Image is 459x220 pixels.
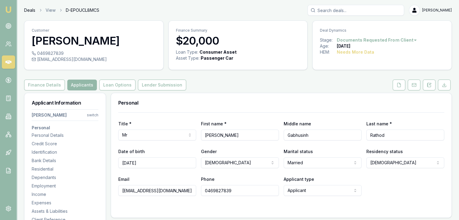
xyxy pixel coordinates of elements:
input: DD/MM/YYYY [118,157,196,168]
button: Lender Submission [138,80,186,90]
h3: $20,000 [176,35,300,47]
a: Deals [24,7,35,13]
div: 0469827839 [32,50,156,56]
button: Finance Details [24,80,65,90]
nav: breadcrumb [24,7,99,13]
div: Income [32,191,98,197]
button: Loan Options [99,80,135,90]
div: [EMAIL_ADDRESS][DOMAIN_NAME] [32,56,156,62]
div: Assets & Liabilities [32,208,98,214]
div: Age: [320,43,337,49]
a: Loan Options [98,80,137,90]
a: Lender Submission [137,80,187,90]
h3: Applicant Information [32,100,98,105]
div: Expenses [32,200,98,206]
div: [PERSON_NAME] [32,112,67,118]
div: Personal Details [32,132,98,138]
label: Gender [201,149,217,154]
a: Applicants [66,80,98,90]
a: Finance Details [24,80,66,90]
div: Bank Details [32,158,98,164]
img: emu-icon-u.png [5,6,12,13]
h3: Personal [118,100,444,105]
p: Customer [32,28,156,33]
div: Loan Type: [176,49,198,55]
label: First name * [201,121,227,126]
label: Date of birth [118,149,145,154]
div: Credit Score [32,141,98,147]
span: [PERSON_NAME] [422,8,452,13]
p: Finance Summary [176,28,300,33]
label: Middle name [284,121,311,126]
div: Identification [32,149,98,155]
input: Search deals [308,5,404,16]
div: Stage: [320,37,337,43]
div: Asset Type : [176,55,199,61]
label: Last name * [366,121,392,126]
div: Needs More Data [337,49,374,55]
button: Documents Requested From Client [337,37,417,43]
h3: [PERSON_NAME] [32,35,156,47]
div: HEM: [320,49,337,55]
button: Applicants [67,80,97,90]
a: View [46,7,56,13]
label: Title * [118,121,132,126]
p: Deal Dynamics [320,28,444,33]
div: switch [87,113,98,118]
div: Residential [32,166,98,172]
h3: Personal [32,126,98,130]
label: Applicant type [284,177,314,182]
div: Consumer Asset [199,49,237,55]
input: 0431 234 567 [201,185,279,196]
div: Employment [32,183,98,189]
div: [DATE] [337,43,350,49]
label: Phone [201,177,215,182]
label: Marital status [284,149,313,154]
span: D-EPOUCL8MCS [66,7,99,13]
label: Residency status [366,149,403,154]
div: Dependants [32,174,98,181]
label: Email [118,177,129,182]
div: Passenger Car [201,55,233,61]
